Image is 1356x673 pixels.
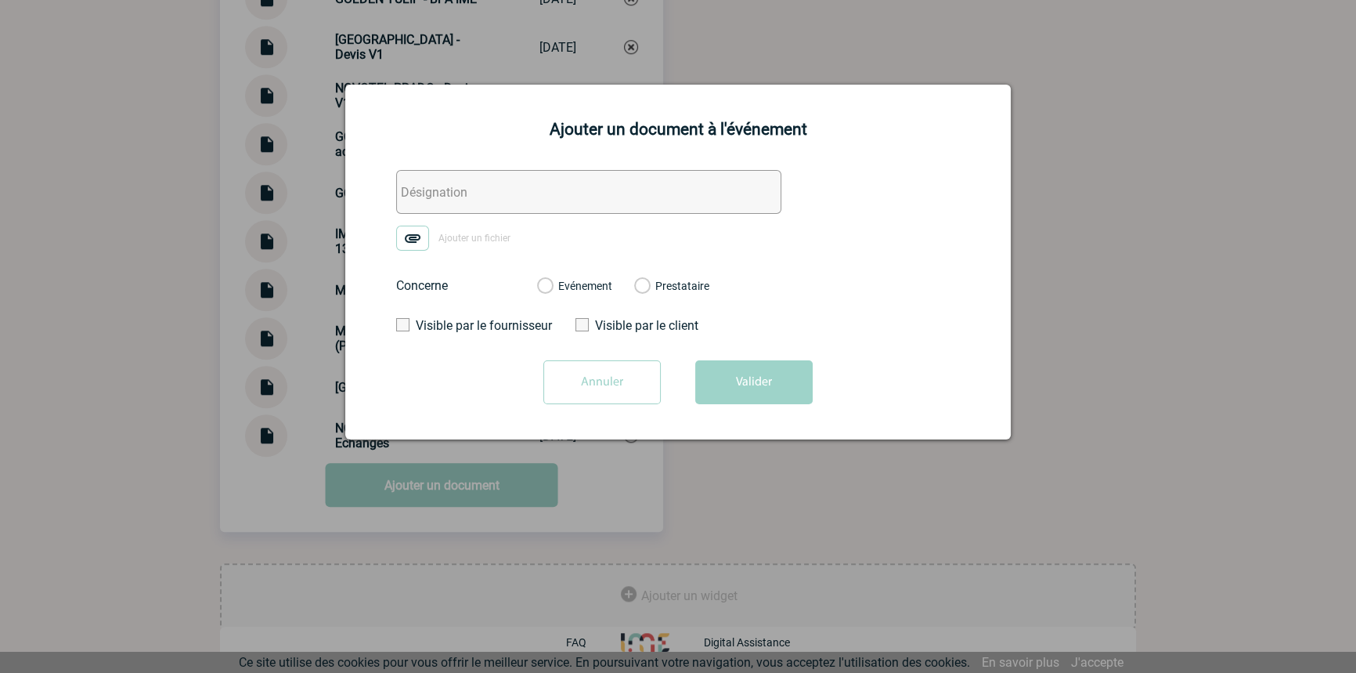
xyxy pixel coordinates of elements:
[543,360,661,404] input: Annuler
[537,280,552,294] label: Evénement
[396,278,521,293] label: Concerne
[438,233,510,244] span: Ajouter un fichier
[396,318,541,333] label: Visible par le fournisseur
[634,280,649,294] label: Prestataire
[575,318,720,333] label: Visible par le client
[365,120,991,139] h2: Ajouter un document à l'événement
[695,360,813,404] button: Valider
[396,170,781,214] input: Désignation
